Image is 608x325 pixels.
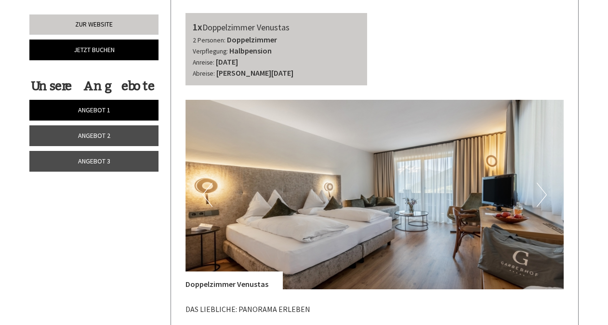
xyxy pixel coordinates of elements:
img: image [185,100,564,289]
b: [DATE] [216,57,238,67]
b: 1x [193,21,202,33]
div: Doppelzimmer Venustas [193,20,360,34]
small: Abreise: [193,69,215,78]
small: 2 Personen: [193,36,225,44]
span: Angebot 2 [78,131,110,140]
div: Doppelzimmer Venustas [185,271,283,290]
button: Next [537,183,547,207]
b: [PERSON_NAME][DATE] [216,68,293,78]
a: Zur Website [29,14,159,35]
span: Angebot 1 [78,106,110,114]
small: Verpflegung: [193,47,228,55]
button: Previous [202,183,212,207]
b: Halbpension [229,46,272,55]
span: Angebot 3 [78,157,110,165]
a: Jetzt buchen [29,40,159,60]
div: Unsere Angebote [29,77,156,95]
b: Doppelzimmer [227,35,277,44]
small: Anreise: [193,58,214,67]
